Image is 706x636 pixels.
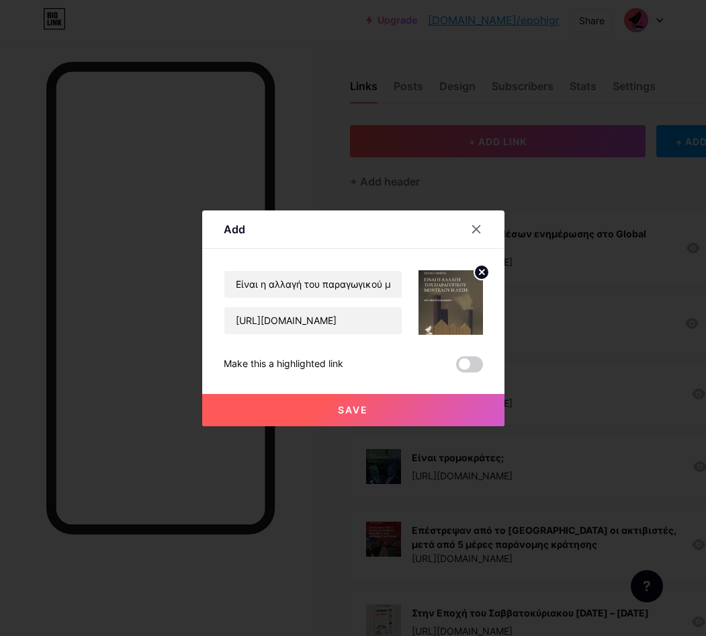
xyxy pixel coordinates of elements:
div: Make this a highlighted link [224,356,343,372]
button: Save [202,394,504,426]
input: URL [224,307,402,334]
div: Add [224,221,245,237]
img: link_thumbnail [418,270,483,335]
input: Title [224,271,402,298]
span: Save [338,404,368,415]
